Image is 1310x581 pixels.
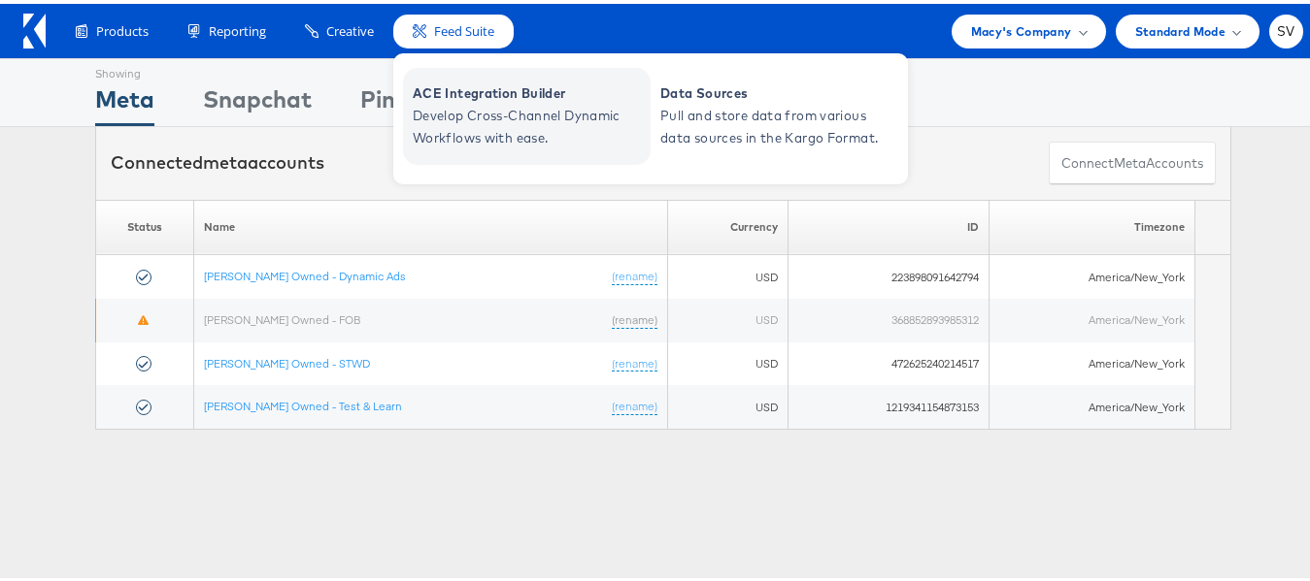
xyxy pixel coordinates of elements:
a: (rename) [612,265,657,281]
th: Name [193,196,667,251]
td: 368852893985312 [788,295,989,339]
td: 1219341154873153 [788,381,989,425]
div: Meta [95,79,154,122]
td: USD [667,339,788,382]
span: meta [1114,150,1146,169]
td: USD [667,251,788,295]
span: Macy's Company [971,17,1072,38]
td: America/New_York [989,295,1194,339]
td: USD [667,295,788,339]
span: Reporting [209,18,266,37]
span: Creative [326,18,374,37]
a: ACE Integration Builder Develop Cross-Channel Dynamic Workflows with ease. [403,64,651,161]
th: Timezone [989,196,1194,251]
div: Pinterest [360,79,463,122]
td: 472625240214517 [788,339,989,382]
td: 223898091642794 [788,251,989,295]
span: SV [1277,21,1295,34]
div: Showing [95,55,154,79]
span: meta [203,147,248,170]
span: Products [96,18,149,37]
button: ConnectmetaAccounts [1049,138,1216,181]
a: (rename) [612,352,657,369]
a: Data Sources Pull and store data from various data sources in the Kargo Format. [651,64,898,161]
span: Pull and store data from various data sources in the Kargo Format. [660,101,893,145]
td: America/New_York [989,381,1194,425]
a: (rename) [612,308,657,325]
div: Connected accounts [111,146,324,172]
span: ACE Integration Builder [413,79,646,101]
span: Data Sources [660,79,893,101]
a: [PERSON_NAME] Owned - FOB [204,308,360,323]
th: ID [788,196,989,251]
a: [PERSON_NAME] Owned - STWD [204,352,370,367]
th: Currency [667,196,788,251]
th: Status [96,196,194,251]
span: Feed Suite [434,18,494,37]
span: Develop Cross-Channel Dynamic Workflows with ease. [413,101,646,145]
a: (rename) [612,395,657,411]
td: USD [667,381,788,425]
a: [PERSON_NAME] Owned - Test & Learn [204,395,402,409]
a: [PERSON_NAME] Owned - Dynamic Ads [204,265,406,279]
div: Snapchat [203,79,312,122]
td: America/New_York [989,251,1194,295]
span: Standard Mode [1135,17,1226,38]
td: America/New_York [989,339,1194,382]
